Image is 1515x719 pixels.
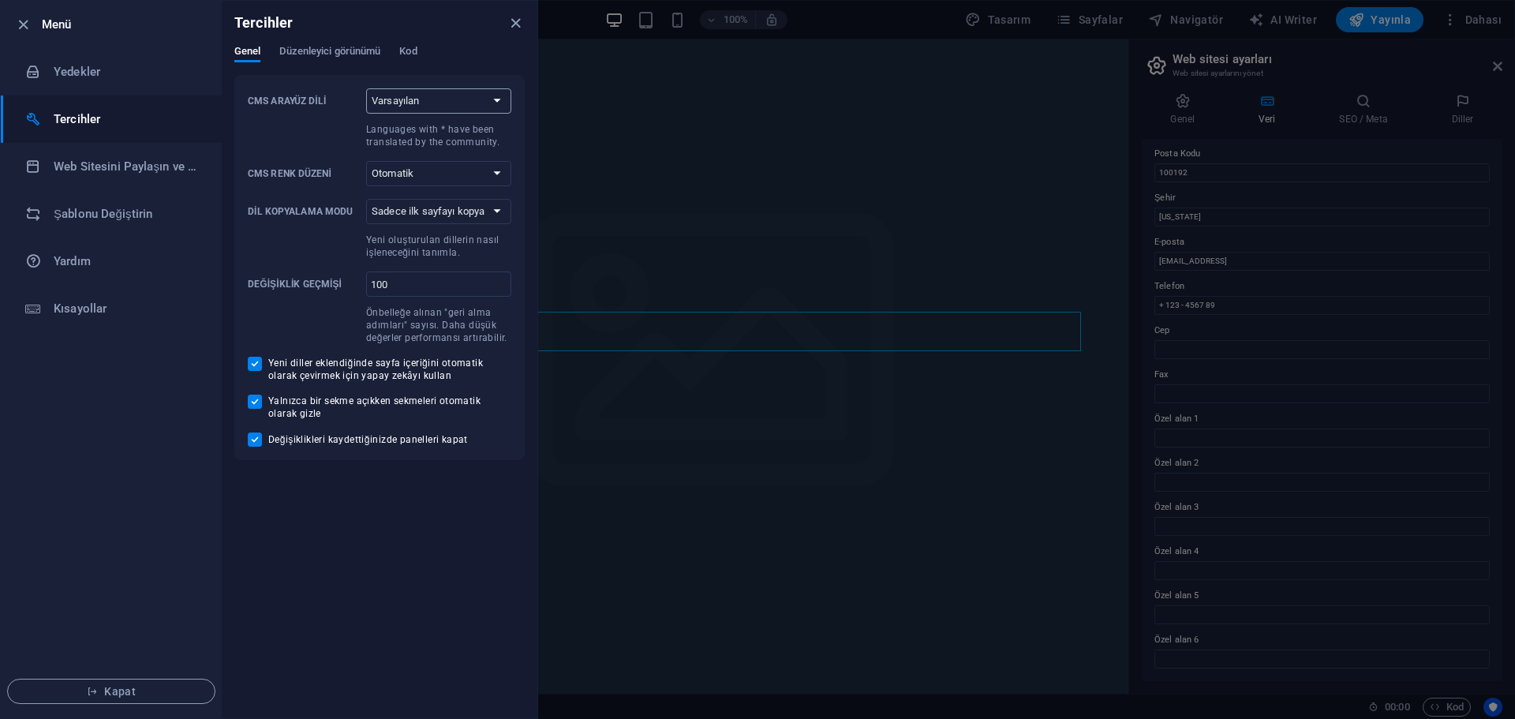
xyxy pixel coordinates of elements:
[54,157,200,176] h6: Web Sitesini Paylaşın ve [GEOGRAPHIC_DATA]
[42,15,209,34] h6: Menü
[366,123,511,148] p: Languages with * have been translated by the community.
[506,13,525,32] button: close
[399,42,417,64] span: Kod
[366,199,511,224] select: Dil Kopyalama ModuYeni oluşturulan dillerin nasıl işleneceğini tanımla.
[54,204,200,223] h6: Şablonu Değiştirin
[7,679,215,704] button: Kapat
[366,271,511,297] input: Değişiklik geçmişiÖnbelleğe alınan "geri alma adımları" sayısı. Daha düşük değerler performansı a...
[366,234,511,259] p: Yeni oluşturulan dillerin nasıl işleneceğini tanımla.
[234,45,525,75] div: Tercihler
[366,88,511,114] select: CMS Arayüz DiliLanguages with * have been translated by the community.
[21,685,202,698] span: Kapat
[234,42,260,64] span: Genel
[279,42,380,64] span: Düzenleyici görünümü
[54,62,200,81] h6: Yedekler
[54,110,200,129] h6: Tercihler
[1,238,222,285] a: Yardım
[268,357,511,382] span: Yeni diller eklendiğinde sayfa içeriğini otomatik olarak çevirmek için yapay zekâyı kullan
[366,306,511,344] p: Önbelleğe alınan "geri alma adımları" sayısı. Daha düşük değerler performansı artırabilir.
[234,13,293,32] h6: Tercihler
[248,95,360,107] p: CMS Arayüz Dili
[54,252,200,271] h6: Yardım
[248,167,360,180] p: CMS Renk Düzeni
[248,205,360,218] p: Dil Kopyalama Modu
[268,433,468,446] span: Değişiklikleri kaydettiğinizde panelleri kapat
[54,299,200,318] h6: Kısayollar
[248,278,360,290] p: Değişiklik geçmişi
[366,161,511,186] select: CMS Renk Düzeni
[268,395,511,420] span: Yalnızca bir sekme açıkken sekmeleri otomatik olarak gizle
